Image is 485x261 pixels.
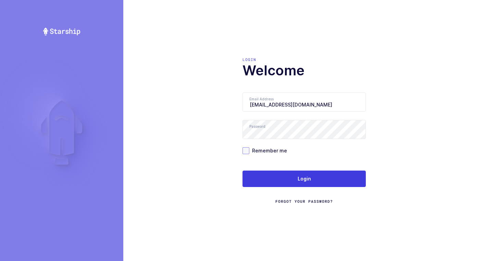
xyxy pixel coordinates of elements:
[298,175,311,182] span: Login
[249,147,287,154] span: Remember me
[242,62,366,79] h1: Welcome
[242,57,366,62] div: Login
[242,171,366,187] button: Login
[242,92,366,112] input: Email Address
[42,27,81,36] img: Starship
[242,120,366,139] input: Password
[275,199,333,204] a: Forgot Your Password?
